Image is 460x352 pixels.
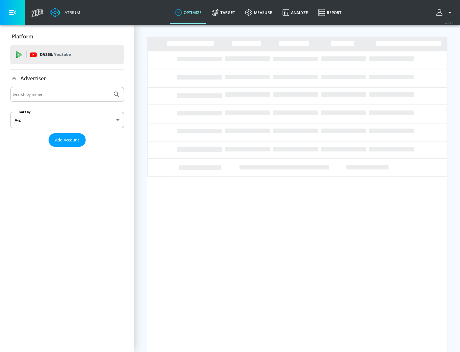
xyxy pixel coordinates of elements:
a: optimize [170,1,207,24]
a: Analyze [277,1,313,24]
a: Target [207,1,240,24]
span: Add Account [55,136,79,144]
p: Platform [12,33,33,40]
a: Atrium [50,8,80,17]
a: Report [313,1,347,24]
div: Atrium [62,10,80,15]
button: Add Account [49,133,86,147]
div: A-Z [10,112,124,128]
a: measure [240,1,277,24]
div: Advertiser [10,87,124,152]
span: v 4.24.0 [445,21,454,25]
input: Search by name [13,90,110,99]
div: Advertiser [10,69,124,87]
p: Advertiser [20,75,46,82]
div: Platform [10,28,124,45]
label: Sort By [18,110,32,114]
p: DV360: [40,51,71,58]
nav: list of Advertiser [10,147,124,152]
div: DV360: Youtube [10,45,124,64]
p: Youtube [54,51,71,58]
